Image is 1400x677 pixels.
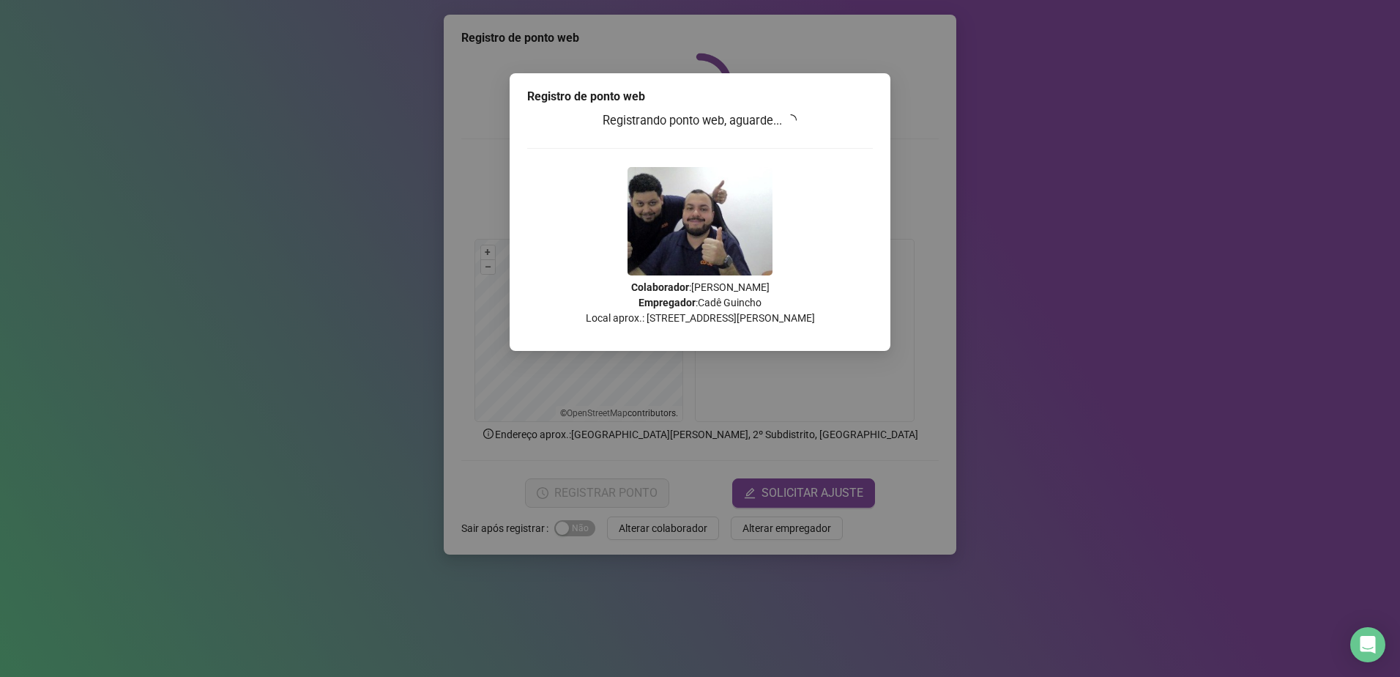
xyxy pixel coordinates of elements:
div: Registro de ponto web [527,88,873,106]
div: Open Intercom Messenger [1350,627,1385,662]
strong: Colaborador [631,281,689,293]
span: loading [783,112,799,128]
strong: Empregador [638,297,696,308]
p: : [PERSON_NAME] : Cadê Guincho Local aprox.: [STREET_ADDRESS][PERSON_NAME] [527,280,873,326]
img: 9k= [628,167,772,275]
h3: Registrando ponto web, aguarde... [527,111,873,130]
